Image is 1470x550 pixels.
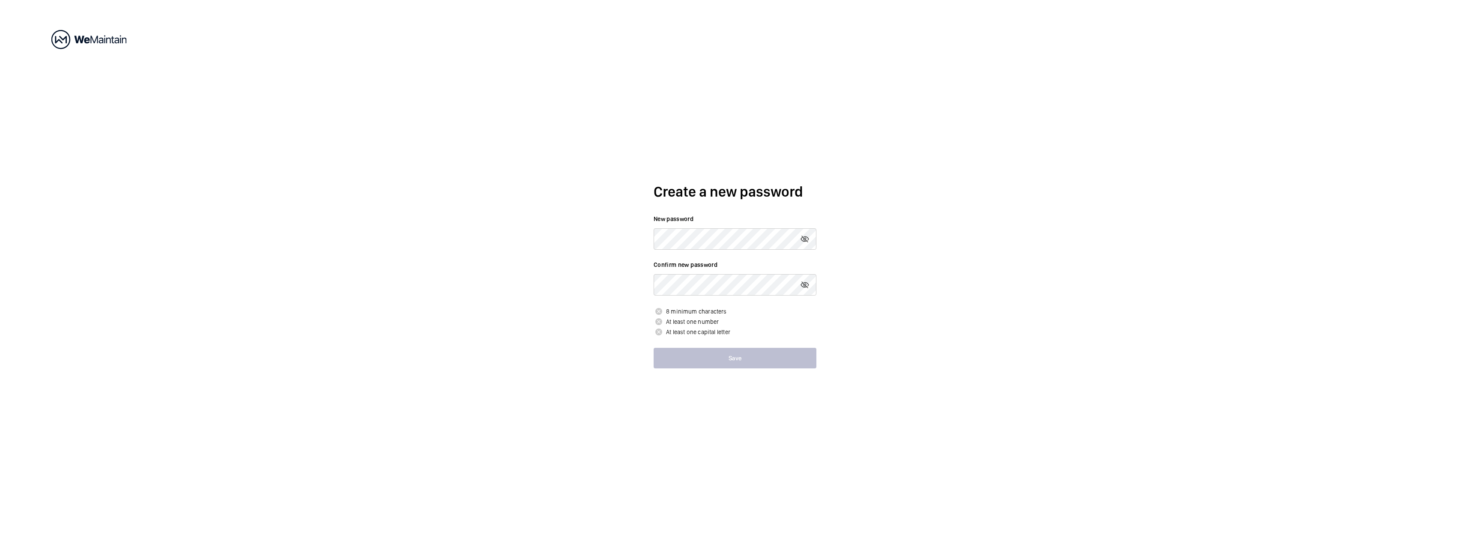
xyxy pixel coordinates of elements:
p: At least one number [654,317,816,327]
label: Confirm new password [654,260,816,269]
p: 8 minimum characters [654,306,816,317]
h2: Create a new password [654,182,816,202]
p: At least one capital letter [654,327,816,337]
label: New password [654,215,816,223]
button: Save [654,348,816,368]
